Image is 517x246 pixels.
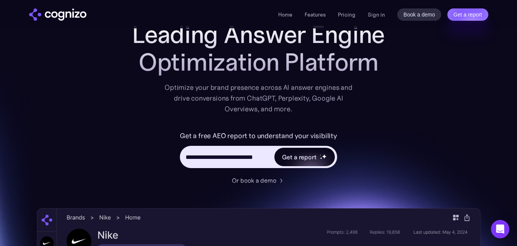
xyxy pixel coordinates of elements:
a: Home [278,11,292,18]
img: cognizo logo [29,8,86,21]
a: Sign in [368,10,385,19]
a: home [29,8,86,21]
img: star [322,154,327,159]
div: Optimize your brand presence across AI answer engines and drive conversions from ChatGPT, Perplex... [165,82,353,114]
a: Or book a demo [232,176,285,185]
h1: Leading Answer Engine Optimization Platform [106,21,412,76]
img: star [320,154,321,155]
div: Open Intercom Messenger [491,220,509,238]
a: Get a reportstarstarstar [274,147,336,167]
form: Hero URL Input Form [180,130,337,172]
a: Pricing [338,11,356,18]
img: star [320,157,323,160]
a: Book a demo [397,8,441,21]
label: Get a free AEO report to understand your visibility [180,130,337,142]
a: Features [305,11,326,18]
div: Or book a demo [232,176,276,185]
a: Get a report [447,8,488,21]
div: Get a report [282,152,316,162]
